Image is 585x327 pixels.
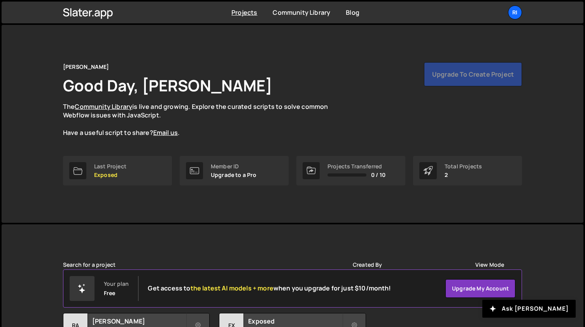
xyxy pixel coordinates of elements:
[94,172,126,178] p: Exposed
[104,281,129,287] div: Your plan
[63,75,272,96] h1: Good Day, [PERSON_NAME]
[211,163,257,170] div: Member ID
[328,163,385,170] div: Projects Transferred
[75,102,132,111] a: Community Library
[445,163,482,170] div: Total Projects
[153,128,178,137] a: Email us
[445,279,515,298] a: Upgrade my account
[211,172,257,178] p: Upgrade to a Pro
[104,290,116,296] div: Free
[371,172,385,178] span: 0 / 10
[248,317,342,325] h2: Exposed
[445,172,482,178] p: 2
[63,262,116,268] label: Search for a project
[63,156,172,185] a: Last Project Exposed
[273,8,330,17] a: Community Library
[63,62,109,72] div: [PERSON_NAME]
[508,5,522,19] a: Ri
[92,317,186,325] h2: [PERSON_NAME]
[148,285,391,292] h2: Get access to when you upgrade for just $10/month!
[94,163,126,170] div: Last Project
[482,300,576,318] button: Ask [PERSON_NAME]
[191,284,273,292] span: the latest AI models + more
[353,262,382,268] label: Created By
[63,102,343,137] p: The is live and growing. Explore the curated scripts to solve common Webflow issues with JavaScri...
[346,8,359,17] a: Blog
[475,262,504,268] label: View Mode
[231,8,257,17] a: Projects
